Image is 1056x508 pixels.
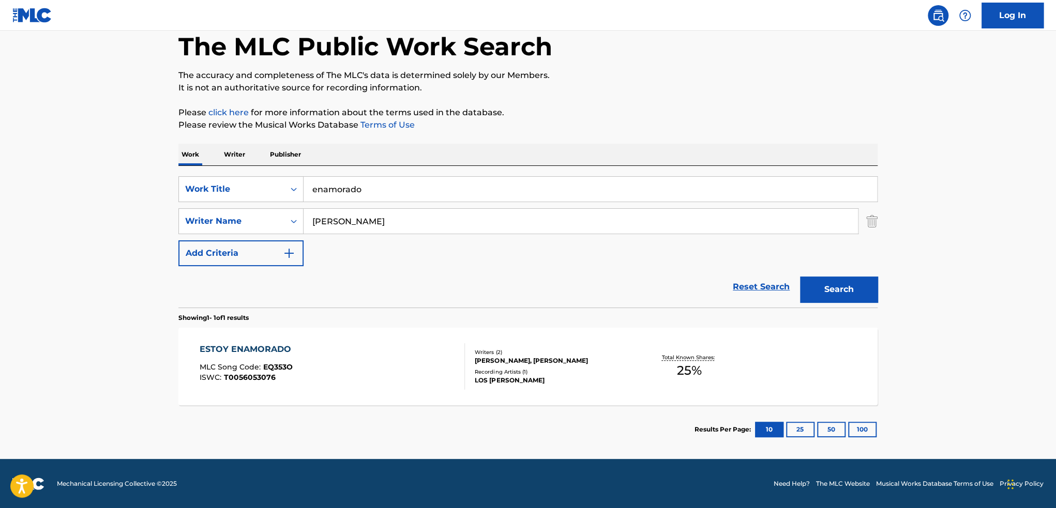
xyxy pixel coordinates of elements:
a: Need Help? [774,479,810,488]
span: Mechanical Licensing Collective © 2025 [57,479,177,488]
a: Privacy Policy [1000,479,1044,488]
div: ESTOY ENAMORADO [200,343,296,356]
div: Work Title [185,183,278,195]
p: Results Per Page: [695,425,753,434]
button: 50 [817,422,846,437]
span: T0056053076 [224,373,276,382]
div: Writers ( 2 ) [475,348,631,356]
img: logo [12,478,44,490]
h1: The MLC Public Work Search [178,31,552,62]
img: help [959,9,971,22]
div: [PERSON_NAME], [PERSON_NAME] [475,356,631,365]
form: Search Form [178,176,878,307]
span: EQ353O [263,362,293,372]
a: Musical Works Database Terms of Use [876,479,993,488]
img: Delete Criterion [866,208,878,234]
button: 100 [848,422,877,437]
a: Terms of Use [358,120,415,130]
p: Work [178,144,202,165]
p: Showing 1 - 1 of 1 results [178,313,249,322]
button: 25 [786,422,814,437]
img: 9d2ae6d4665cec9f34b9.svg [283,247,295,259]
a: The MLC Website [816,479,870,488]
span: MLC Song Code : [200,362,263,372]
img: MLC Logo [12,8,52,23]
a: Public Search [928,5,948,26]
div: Drag [1007,469,1014,500]
img: search [932,9,944,22]
a: Reset Search [728,275,795,298]
p: Writer [221,144,248,165]
button: Search [800,276,878,302]
p: Total Known Shares: [661,353,717,361]
button: 10 [755,422,783,437]
span: 25 % [677,361,702,380]
p: Publisher [267,144,304,165]
div: Help [955,5,975,26]
a: ESTOY ENAMORADOMLC Song Code:EQ353OISWC:T0056053076Writers (2)[PERSON_NAME], [PERSON_NAME]Recordi... [178,328,878,405]
a: Log In [982,3,1044,28]
p: Please review the Musical Works Database [178,119,878,131]
div: Recording Artists ( 1 ) [475,368,631,376]
button: Add Criteria [178,240,304,266]
p: Please for more information about the terms used in the database. [178,106,878,119]
a: click here [208,107,249,117]
span: ISWC : [200,373,224,382]
p: The accuracy and completeness of The MLC's data is determined solely by our Members. [178,69,878,82]
div: Writer Name [185,215,278,227]
p: It is not an authoritative source for recording information. [178,82,878,94]
div: LOS [PERSON_NAME] [475,376,631,385]
iframe: Chat Widget [1004,458,1056,508]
